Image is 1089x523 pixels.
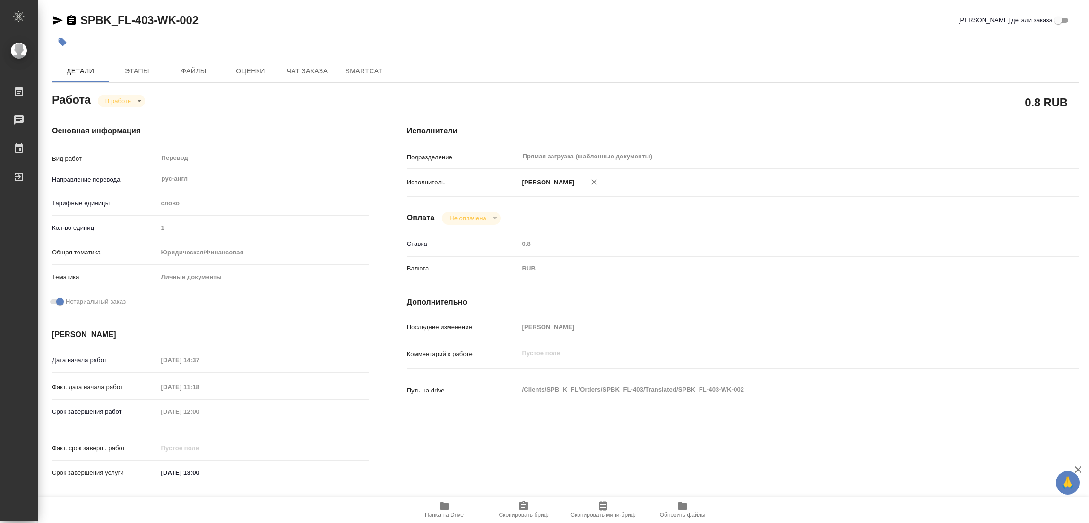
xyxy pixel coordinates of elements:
[519,261,1023,277] div: RUB
[98,95,145,107] div: В работе
[52,223,158,233] p: Кол-во единиц
[52,407,158,417] p: Срок завершения работ
[103,97,134,105] button: В работе
[660,512,706,518] span: Обновить файлы
[405,497,484,523] button: Папка на Drive
[570,512,635,518] span: Скопировать мини-бриф
[158,466,241,479] input: ✎ Введи что-нибудь
[1056,471,1080,495] button: 🙏
[158,221,369,235] input: Пустое поле
[158,244,369,261] div: Юридическая/Финансовая
[407,153,519,162] p: Подразделение
[52,199,158,208] p: Тарифные единицы
[407,125,1079,137] h4: Исполнители
[158,405,241,418] input: Пустое поле
[407,264,519,273] p: Валюта
[158,195,369,211] div: слово
[66,297,126,306] span: Нотариальный заказ
[52,175,158,184] p: Направление перевода
[519,382,1023,398] textarea: /Clients/SPB_K_FL/Orders/SPBK_FL-403/Translated/SPBK_FL-403-WK-002
[114,65,160,77] span: Этапы
[158,269,369,285] div: Личные документы
[563,497,643,523] button: Скопировать мини-бриф
[52,154,158,164] p: Вид работ
[447,214,489,222] button: Не оплачена
[158,380,241,394] input: Пустое поле
[519,178,575,187] p: [PERSON_NAME]
[407,212,435,224] h4: Оплата
[407,349,519,359] p: Комментарий к работе
[959,16,1053,25] span: [PERSON_NAME] детали заказа
[407,386,519,395] p: Путь на drive
[643,497,722,523] button: Обновить файлы
[52,356,158,365] p: Дата начала работ
[52,15,63,26] button: Скопировать ссылку для ЯМессенджера
[52,444,158,453] p: Факт. срок заверш. работ
[584,172,605,192] button: Удалить исполнителя
[171,65,216,77] span: Файлы
[484,497,563,523] button: Скопировать бриф
[52,248,158,257] p: Общая тематика
[52,125,369,137] h4: Основная информация
[228,65,273,77] span: Оценки
[499,512,548,518] span: Скопировать бриф
[58,65,103,77] span: Детали
[285,65,330,77] span: Чат заказа
[52,90,91,107] h2: Работа
[52,468,158,478] p: Срок завершения услуги
[1060,473,1076,493] span: 🙏
[519,320,1023,334] input: Пустое поле
[158,353,241,367] input: Пустое поле
[519,237,1023,251] input: Пустое поле
[1025,94,1068,110] h2: 0.8 RUB
[80,14,199,26] a: SPBK_FL-403-WK-002
[52,383,158,392] p: Факт. дата начала работ
[407,239,519,249] p: Ставка
[425,512,464,518] span: Папка на Drive
[407,178,519,187] p: Исполнитель
[52,32,73,52] button: Добавить тэг
[407,323,519,332] p: Последнее изменение
[52,272,158,282] p: Тематика
[52,329,369,340] h4: [PERSON_NAME]
[407,296,1079,308] h4: Дополнительно
[442,212,500,225] div: В работе
[341,65,387,77] span: SmartCat
[66,15,77,26] button: Скопировать ссылку
[158,441,241,455] input: Пустое поле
